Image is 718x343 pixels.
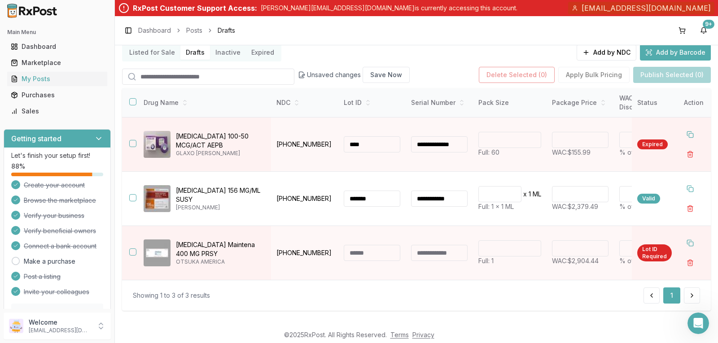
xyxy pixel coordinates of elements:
[186,26,202,35] a: Posts
[138,26,171,35] a: Dashboard
[640,44,711,61] button: Add by Barcode
[7,103,107,119] a: Sales
[682,181,698,197] button: Duplicate
[637,244,672,261] div: Lot ID Required
[4,56,111,70] button: Marketplace
[11,107,104,116] div: Sales
[24,196,96,205] span: Browse the marketplace
[682,126,698,143] button: Duplicate
[552,203,598,210] span: WAC: $2,379.49
[176,186,264,204] p: [MEDICAL_DATA] 156 MG/ML SUSY
[478,257,494,265] span: Full: 1
[523,190,527,199] p: x
[552,98,609,107] div: Package Price
[7,87,107,103] a: Purchases
[7,39,107,55] a: Dashboard
[552,148,591,156] span: WAC: $155.99
[682,235,698,251] button: Duplicate
[478,148,499,156] span: Full: 60
[276,194,333,203] p: [PHONE_NUMBER]
[619,94,656,112] div: WAC Discount
[176,132,264,150] p: [MEDICAL_DATA] 100-50 MCG/ACT AEPB
[682,200,698,217] button: Delete
[344,98,400,107] div: Lot ID
[663,287,680,304] button: 1
[176,150,264,157] p: GLAXO [PERSON_NAME]
[133,291,210,300] div: Showing 1 to 3 of 3 results
[176,258,264,265] p: OTSUKA AMERICA
[24,287,89,296] span: Invite your colleagues
[4,72,111,86] button: My Posts
[11,133,61,144] h3: Getting started
[24,257,75,266] a: Make a purchase
[677,88,711,117] th: Action
[29,318,91,327] p: Welcome
[637,139,668,149] div: Expired
[24,242,96,251] span: Connect a bank account
[261,4,517,13] p: [PERSON_NAME][EMAIL_ADDRESS][DOMAIN_NAME] is currently accessing this account.
[390,331,409,339] a: Terms
[7,29,107,36] h2: Main Menu
[687,313,709,334] iframe: Intercom live chat
[11,74,104,83] div: My Posts
[619,257,650,265] span: % of WAC
[533,190,541,199] p: ML
[411,98,468,107] div: Serial Number
[682,255,698,271] button: Delete
[577,44,636,61] button: Add by NDC
[144,131,171,158] img: Advair Diskus 100-50 MCG/ACT AEPB
[24,226,96,235] span: Verify beneficial owners
[632,88,677,117] th: Status
[298,67,410,83] div: Unsaved changes
[7,55,107,71] a: Marketplace
[4,88,111,102] button: Purchases
[4,39,111,54] button: Dashboard
[7,71,107,87] a: My Posts
[696,23,711,38] button: 9+
[582,3,711,13] span: [EMAIL_ADDRESS][DOMAIN_NAME]
[276,248,333,257] p: [PHONE_NUMBER]
[144,239,171,266] img: Abilify Maintena 400 MG PRSY
[133,3,257,13] div: RxPost Customer Support Access:
[11,91,104,100] div: Purchases
[682,146,698,162] button: Delete
[363,67,410,83] button: Save Now
[703,20,714,29] div: 9+
[11,42,104,51] div: Dashboard
[24,211,84,220] span: Verify your business
[124,45,180,60] button: Listed for Sale
[4,104,111,118] button: Sales
[619,148,650,156] span: % of WAC
[473,88,547,117] th: Pack Size
[180,45,210,60] button: Drafts
[619,203,650,210] span: % of WAC
[4,4,61,18] img: RxPost Logo
[24,272,61,281] span: Post a listing
[11,58,104,67] div: Marketplace
[11,151,103,160] p: Let's finish your setup first!
[276,98,333,107] div: NDC
[29,327,91,334] p: [EMAIL_ADDRESS][DOMAIN_NAME]
[246,45,280,60] button: Expired
[218,26,235,35] span: Drafts
[412,331,434,339] a: Privacy
[11,162,25,171] span: 88 %
[24,181,85,190] span: Create your account
[210,45,246,60] button: Inactive
[144,185,171,212] img: Invega Sustenna 156 MG/ML SUSY
[276,140,333,149] p: [PHONE_NUMBER]
[138,26,235,35] nav: breadcrumb
[144,98,264,107] div: Drug Name
[529,190,531,199] p: 1
[552,257,599,265] span: WAC: $2,904.44
[478,203,514,210] span: Full: 1 x 1 ML
[637,194,660,204] div: Valid
[176,240,264,258] p: [MEDICAL_DATA] Maintena 400 MG PRSY
[9,319,23,333] img: User avatar
[176,204,264,211] p: [PERSON_NAME]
